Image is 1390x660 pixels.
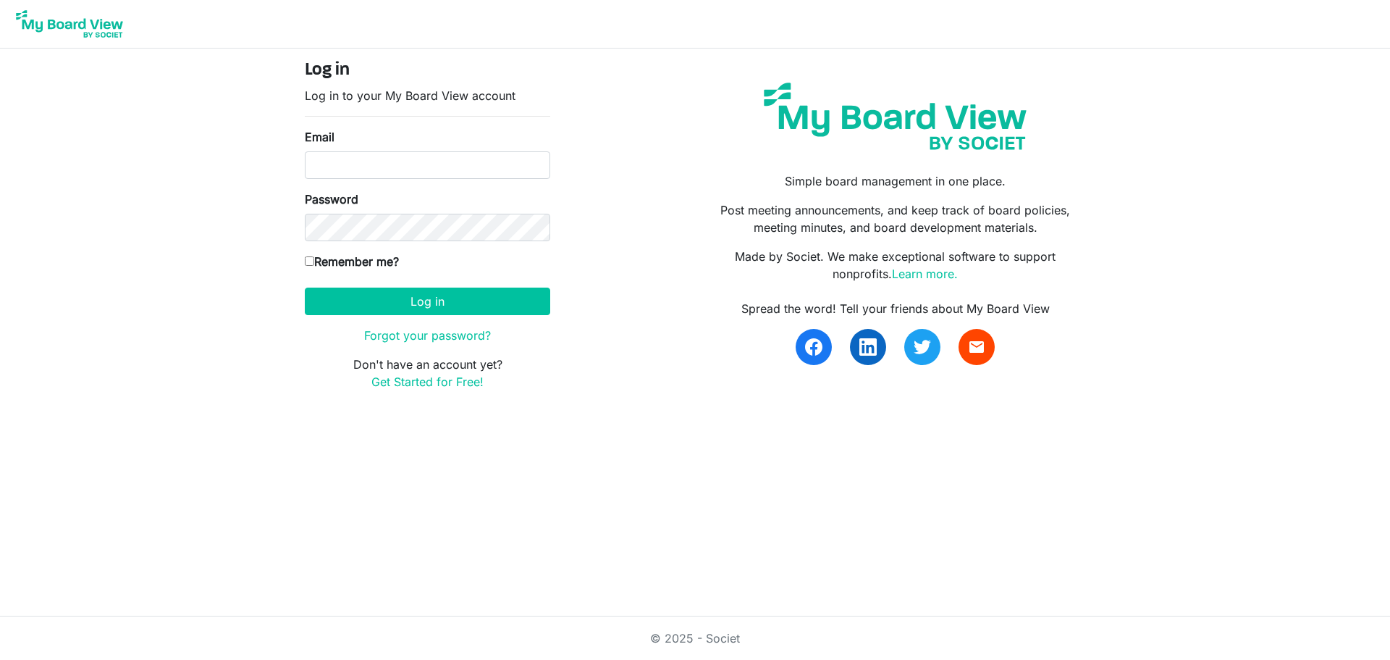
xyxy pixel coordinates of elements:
a: Get Started for Free! [371,375,484,389]
a: © 2025 - Societ [650,631,740,646]
p: Log in to your My Board View account [305,87,550,104]
input: Remember me? [305,256,314,266]
label: Remember me? [305,253,399,270]
label: Password [305,191,358,208]
p: Made by Societ. We make exceptional software to support nonprofits. [706,248,1085,283]
h4: Log in [305,60,550,81]
img: my-board-view-societ.svg [753,72,1037,161]
button: Log in [305,288,550,315]
a: Forgot your password? [364,328,491,343]
p: Don't have an account yet? [305,356,550,390]
a: email [959,329,995,365]
div: Spread the word! Tell your friends about My Board View [706,300,1085,317]
img: twitter.svg [914,338,931,356]
img: My Board View Logo [12,6,127,42]
p: Post meeting announcements, and keep track of board policies, meeting minutes, and board developm... [706,201,1085,236]
img: facebook.svg [805,338,822,356]
a: Learn more. [892,267,958,281]
span: email [968,338,985,356]
img: linkedin.svg [859,338,877,356]
label: Email [305,128,334,146]
p: Simple board management in one place. [706,172,1085,190]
